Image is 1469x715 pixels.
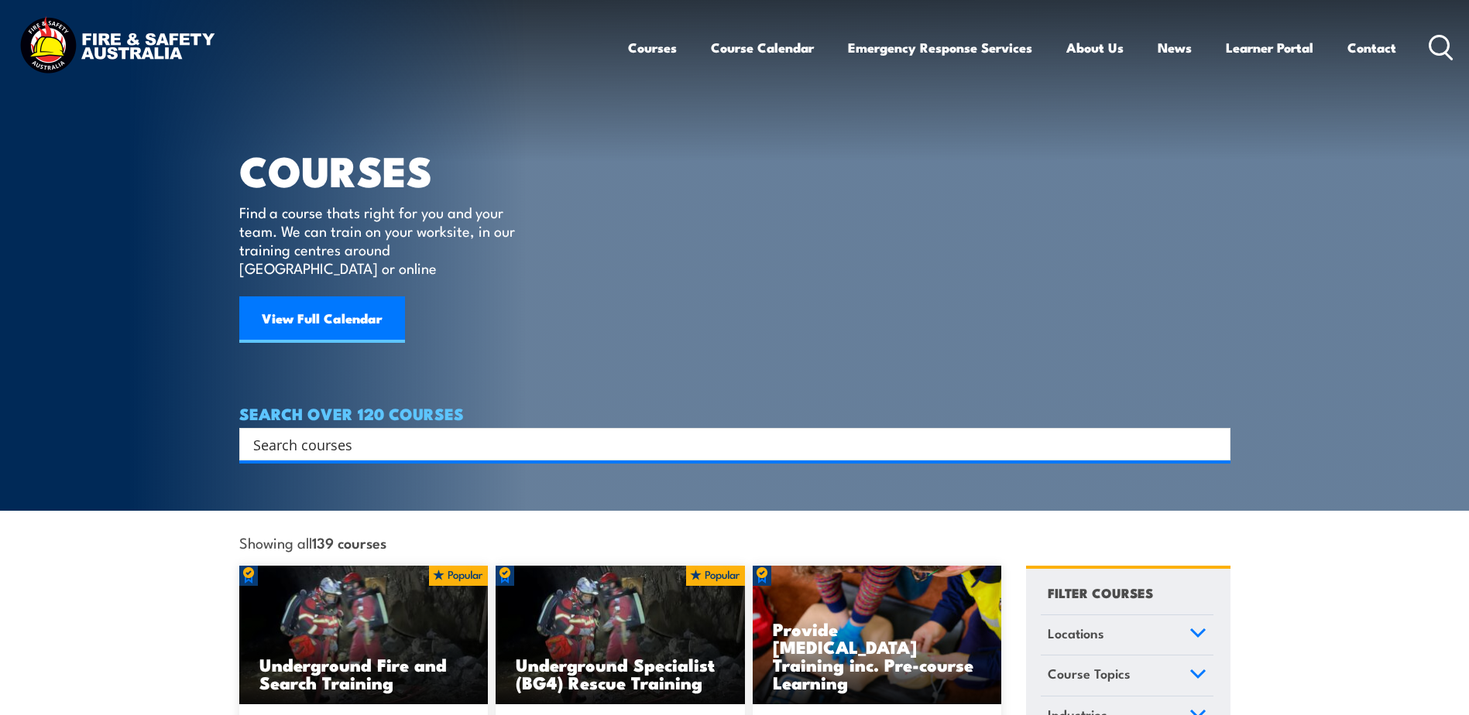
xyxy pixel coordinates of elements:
strong: 139 courses [312,532,386,552]
img: Underground mine rescue [239,566,489,705]
input: Search input [253,433,1196,456]
span: Course Topics [1048,663,1131,684]
a: Contact [1347,27,1396,68]
a: Emergency Response Services [848,27,1032,68]
a: Courses [628,27,677,68]
a: About Us [1066,27,1124,68]
h4: FILTER COURSES [1048,582,1153,603]
form: Search form [256,433,1200,455]
a: View Full Calendar [239,296,405,343]
img: Underground mine rescue [496,566,745,705]
h4: SEARCH OVER 120 COURSES [239,405,1230,422]
h3: Provide [MEDICAL_DATA] Training inc. Pre-course Learning [773,620,982,691]
span: Locations [1048,623,1104,644]
a: Course Topics [1041,655,1213,696]
h1: COURSES [239,152,537,188]
img: Low Voltage Rescue and Provide CPR [753,566,1002,705]
a: Learner Portal [1226,27,1313,68]
button: Search magnifier button [1203,433,1225,455]
span: Showing all [239,534,386,550]
a: News [1158,27,1192,68]
h3: Underground Fire and Search Training [259,655,469,691]
a: Course Calendar [711,27,814,68]
p: Find a course thats right for you and your team. We can train on your worksite, in our training c... [239,203,522,277]
a: Locations [1041,615,1213,655]
h3: Underground Specialist (BG4) Rescue Training [516,655,725,691]
a: Underground Fire and Search Training [239,566,489,705]
a: Underground Specialist (BG4) Rescue Training [496,566,745,705]
a: Provide [MEDICAL_DATA] Training inc. Pre-course Learning [753,566,1002,705]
